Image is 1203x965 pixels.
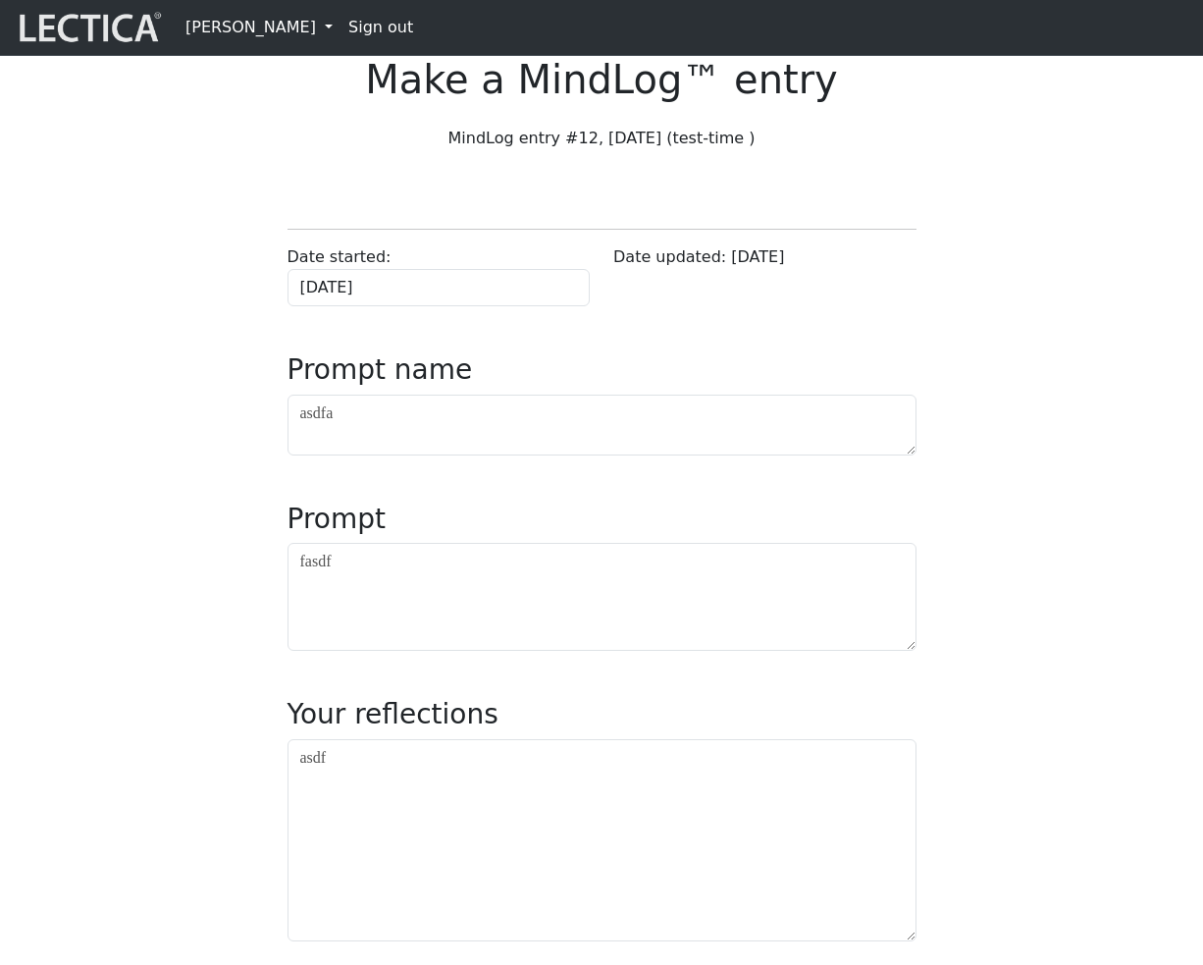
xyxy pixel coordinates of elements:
img: lecticalive [15,9,162,46]
p: MindLog entry #12, [DATE] (test-time ) [288,127,916,150]
a: [PERSON_NAME] [178,8,340,47]
a: Sign out [340,8,421,47]
div: Date updated: [DATE] [601,245,928,306]
h3: Prompt name [288,353,916,387]
label: Date started: [288,245,392,269]
h3: Prompt [288,503,916,536]
h3: Your reflections [288,698,916,731]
